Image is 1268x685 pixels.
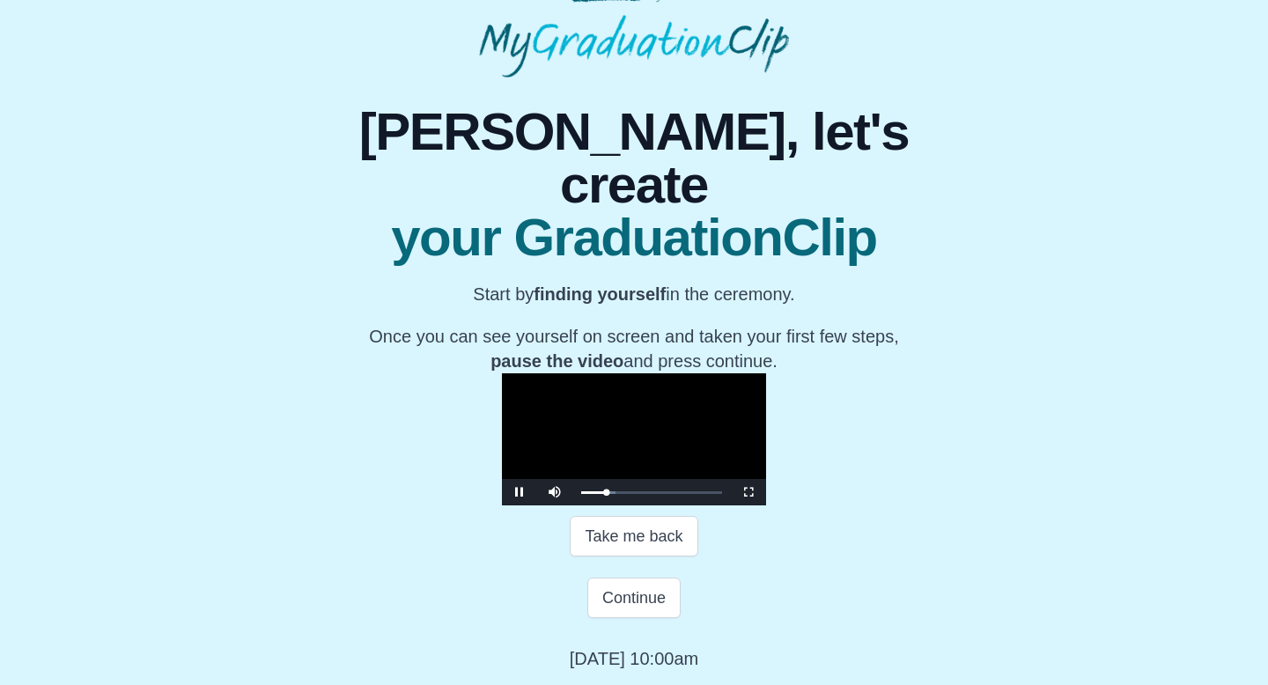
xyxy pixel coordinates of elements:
button: Continue [587,578,681,618]
button: Pause [502,479,537,505]
button: Mute [537,479,572,505]
b: finding yourself [534,284,666,304]
p: Start by in the ceremony. [317,282,951,306]
span: your GraduationClip [317,211,951,264]
div: Progress Bar [581,491,722,494]
p: [DATE] 10:00am [570,646,698,671]
p: Once you can see yourself on screen and taken your first few steps, and press continue. [317,324,951,373]
b: pause the video [490,351,623,371]
span: [PERSON_NAME], let's create [317,106,951,211]
button: Take me back [570,516,697,556]
div: Video Player [502,373,766,505]
button: Fullscreen [731,479,766,505]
